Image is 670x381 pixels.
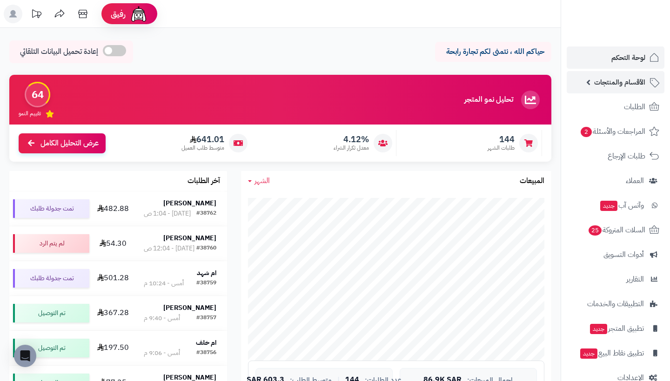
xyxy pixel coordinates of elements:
[255,175,270,186] span: الشهر
[589,225,602,236] span: 25
[567,170,664,192] a: العملاء
[464,96,513,104] h3: تحليل نمو المتجر
[13,269,89,288] div: تمت جدولة طلبك
[611,51,645,64] span: لوحة التحكم
[163,233,216,243] strong: [PERSON_NAME]
[144,244,194,253] div: [DATE] - 12:04 ص
[248,176,270,186] a: الشهر
[624,100,645,113] span: الطلبات
[567,96,664,118] a: الطلبات
[567,46,664,69] a: لوحة التحكم
[13,199,89,218] div: تمت جدولة طلبك
[40,138,99,149] span: عرض التحليل الكامل
[13,304,89,322] div: تم التوصيل
[163,303,216,313] strong: [PERSON_NAME]
[19,110,41,118] span: تقييم النمو
[20,46,98,57] span: إعادة تحميل البيانات التلقائي
[608,150,645,163] span: طلبات الإرجاع
[567,342,664,364] a: تطبيق نقاط البيعجديد
[488,144,515,152] span: طلبات الشهر
[144,279,184,288] div: أمس - 10:24 م
[579,347,644,360] span: تطبيق نقاط البيع
[594,76,645,89] span: الأقسام والمنتجات
[144,348,180,358] div: أمس - 9:06 م
[600,201,617,211] span: جديد
[196,338,216,348] strong: ام خلف
[567,317,664,340] a: تطبيق المتجرجديد
[567,293,664,315] a: التطبيقات والخدمات
[520,177,544,185] h3: المبيعات
[93,226,133,261] td: 54.30
[197,268,216,278] strong: ام شهد
[188,177,220,185] h3: آخر الطلبات
[196,279,216,288] div: #38759
[603,248,644,261] span: أدوات التسويق
[567,145,664,167] a: طلبات الإرجاع
[144,314,180,323] div: أمس - 9:40 م
[111,8,126,20] span: رفيق
[590,324,607,334] span: جديد
[599,199,644,212] span: وآتس آب
[580,125,645,138] span: المراجعات والأسئلة
[567,268,664,290] a: التقارير
[13,339,89,357] div: تم التوصيل
[25,5,48,26] a: تحديثات المنصة
[163,198,216,208] strong: [PERSON_NAME]
[626,174,644,187] span: العملاء
[567,219,664,241] a: السلات المتروكة25
[181,144,224,152] span: متوسط طلب العميل
[19,133,106,153] a: عرض التحليل الكامل
[567,243,664,266] a: أدوات التسويق
[588,223,645,236] span: السلات المتروكة
[581,127,592,137] span: 2
[589,322,644,335] span: تطبيق المتجر
[567,194,664,217] a: وآتس آبجديد
[93,331,133,365] td: 197.50
[181,134,224,145] span: 641.01
[129,5,148,23] img: ai-face.png
[13,234,89,253] div: لم يتم الرد
[442,46,544,57] p: حياكم الله ، نتمنى لكم تجارة رابحة
[93,261,133,296] td: 501.28
[144,209,191,218] div: [DATE] - 1:04 ص
[587,297,644,310] span: التطبيقات والخدمات
[196,314,216,323] div: #38757
[196,209,216,218] div: #38762
[488,134,515,145] span: 144
[334,134,369,145] span: 4.12%
[196,348,216,358] div: #38756
[580,348,597,359] span: جديد
[93,191,133,226] td: 482.88
[14,345,36,367] div: Open Intercom Messenger
[93,296,133,330] td: 367.28
[334,144,369,152] span: معدل تكرار الشراء
[567,120,664,143] a: المراجعات والأسئلة2
[196,244,216,253] div: #38760
[626,273,644,286] span: التقارير
[607,24,661,43] img: logo-2.png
